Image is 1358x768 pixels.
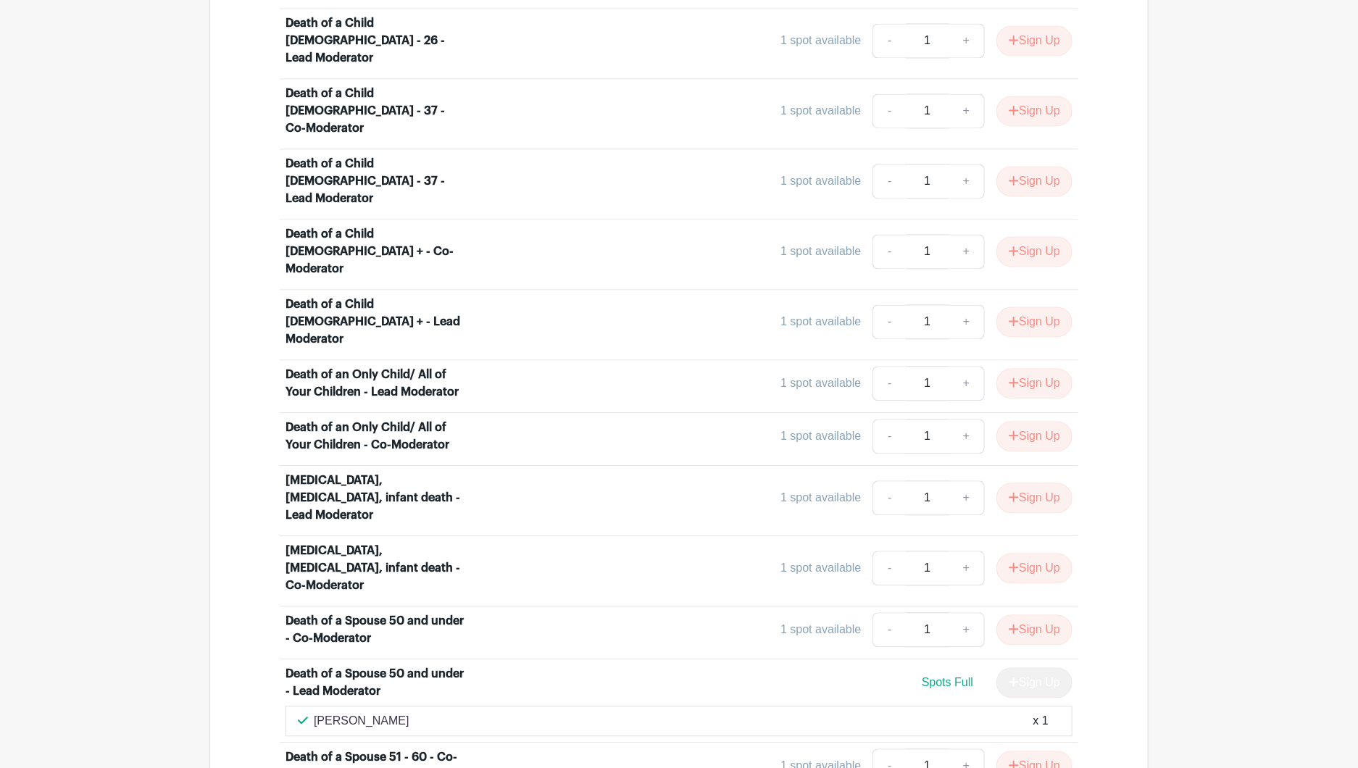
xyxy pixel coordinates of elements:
[872,164,906,199] a: -
[996,483,1072,513] button: Sign Up
[872,612,906,647] a: -
[780,559,861,577] div: 1 spot available
[922,676,973,688] span: Spots Full
[872,23,906,58] a: -
[949,551,985,585] a: +
[286,542,465,594] div: [MEDICAL_DATA], [MEDICAL_DATA], infant death - Co-Moderator
[949,164,985,199] a: +
[996,368,1072,398] button: Sign Up
[780,621,861,638] div: 1 spot available
[996,96,1072,126] button: Sign Up
[996,553,1072,583] button: Sign Up
[996,306,1072,337] button: Sign Up
[872,234,906,269] a: -
[872,366,906,401] a: -
[780,172,861,190] div: 1 spot available
[780,102,861,120] div: 1 spot available
[286,472,465,524] div: [MEDICAL_DATA], [MEDICAL_DATA], infant death - Lead Moderator
[996,166,1072,196] button: Sign Up
[780,32,861,49] div: 1 spot available
[780,489,861,506] div: 1 spot available
[949,304,985,339] a: +
[286,225,465,277] div: Death of a Child [DEMOGRAPHIC_DATA] + - Co-Moderator
[949,234,985,269] a: +
[949,366,985,401] a: +
[872,93,906,128] a: -
[872,480,906,515] a: -
[996,421,1072,451] button: Sign Up
[286,296,465,348] div: Death of a Child [DEMOGRAPHIC_DATA] + - Lead Moderator
[949,419,985,454] a: +
[996,614,1072,645] button: Sign Up
[286,419,465,454] div: Death of an Only Child/ All of Your Children - Co-Moderator
[949,23,985,58] a: +
[286,155,465,207] div: Death of a Child [DEMOGRAPHIC_DATA] - 37 - Lead Moderator
[949,93,985,128] a: +
[780,427,861,445] div: 1 spot available
[872,551,906,585] a: -
[996,25,1072,56] button: Sign Up
[286,612,465,647] div: Death of a Spouse 50 and under - Co-Moderator
[780,243,861,260] div: 1 spot available
[286,14,465,67] div: Death of a Child [DEMOGRAPHIC_DATA] - 26 - Lead Moderator
[949,480,985,515] a: +
[872,304,906,339] a: -
[286,85,465,137] div: Death of a Child [DEMOGRAPHIC_DATA] - 37 - Co-Moderator
[872,419,906,454] a: -
[996,236,1072,267] button: Sign Up
[1033,712,1049,730] div: x 1
[780,375,861,392] div: 1 spot available
[286,665,465,700] div: Death of a Spouse 50 and under - Lead Moderator
[780,313,861,330] div: 1 spot available
[949,612,985,647] a: +
[314,712,409,730] p: [PERSON_NAME]
[286,366,465,401] div: Death of an Only Child/ All of Your Children - Lead Moderator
